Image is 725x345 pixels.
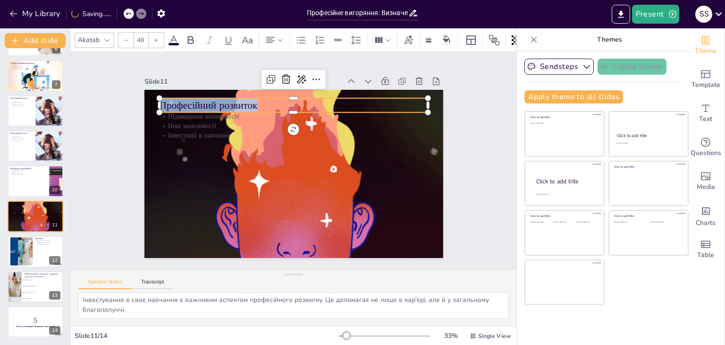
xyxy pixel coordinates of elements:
button: Add slide [5,33,66,48]
p: Професійна допомога [10,68,60,69]
div: 10 [8,165,63,197]
input: Insert title [307,6,408,20]
p: Інвестиції в навчання [10,208,60,210]
p: Підтримка та розвиток [35,242,60,244]
div: Click to add text [576,221,598,224]
div: Add ready made slides [687,62,725,96]
div: Saving...... [71,9,111,18]
span: Емоційне виснаження [23,279,63,280]
div: Border settings [423,33,434,48]
span: Charts [696,218,716,228]
p: Підвищення впевненості [164,98,433,136]
div: 7 [8,60,63,91]
div: Click to add title [614,214,682,218]
p: Техніки подолання вигоряння [10,62,60,65]
div: 9 [8,130,63,162]
span: Text [699,114,712,124]
div: 13 [49,291,60,300]
p: Роль підтримки колег [10,132,33,135]
span: Questions [691,148,721,158]
div: Add text boxes [687,96,725,130]
div: Click to add text [553,221,574,224]
strong: Готові до вікторини? Починаємо через 3, 2, 1! [16,325,55,328]
p: Процес саморефлексії [10,172,47,174]
span: Media [697,182,715,192]
p: Професійний розвиток [165,85,434,127]
p: Інвестиції в навчання [162,117,430,154]
div: Akatab [76,34,101,46]
div: Click to add text [616,142,679,145]
p: Усвідомлення емоцій [10,169,47,171]
button: Apply theme to all slides [524,90,623,103]
span: Single View [478,332,511,340]
div: Click to add title [530,115,598,119]
button: S S [695,5,712,24]
div: 7 [52,80,60,89]
p: Запобігання вигорянню [35,240,60,242]
button: Speaker Notes [78,279,132,289]
p: Висновки [35,237,60,240]
button: My Library [7,6,64,21]
div: Column Count [372,33,393,48]
div: Layout [464,33,479,48]
div: Change the overall theme [687,28,725,62]
div: Add images, graphics, shapes or video [687,164,725,198]
p: Нові можливості [10,207,60,208]
div: Add charts and graphs [687,198,725,233]
span: Template [691,80,720,90]
span: Висока мотивація [23,298,63,299]
div: Click to add title [536,177,597,185]
div: Slide 11 / 14 [75,331,339,340]
p: Підтримка колег [10,136,33,138]
p: Регулярні зустрічі [10,139,33,141]
span: Table [697,250,714,260]
div: 11 [8,201,63,232]
button: Create theme [598,59,666,75]
p: Важливість саморефлексії [10,167,47,170]
button: Transcript [132,279,174,289]
div: 14 [8,306,63,337]
button: Sendsteps [524,59,594,75]
p: Themes [541,28,677,51]
div: 8 [8,95,63,127]
button: Present [632,5,679,24]
textarea: Професійний розвиток може суттєво підвищити впевненість у собі. Це важливо для запобігання вигоря... [78,293,509,319]
div: Add a table [687,233,725,267]
p: Емоційний баланс [35,243,60,245]
div: Get real-time input from your audience [687,130,725,164]
div: Click to add text [530,221,551,224]
div: 9 [52,150,60,159]
div: Slide 11 [153,61,350,91]
p: 5 [10,315,60,326]
div: Click to add body [536,193,596,195]
div: 8 [52,115,60,124]
span: Theme [695,46,717,56]
div: S S [695,6,712,23]
p: Медитація [10,64,60,66]
p: [PERSON_NAME] з наступних є маркером професійного вигоряння? [24,273,60,278]
div: Text effects [401,33,415,48]
div: Click to add text [614,221,644,224]
div: 33 % [439,331,462,340]
p: Оцінка потреб [10,171,47,173]
div: 10 [49,186,60,194]
span: Position [489,34,500,46]
div: Click to add title [530,214,598,218]
p: Атмосфера в колективі [10,138,33,139]
p: Роль підтримки колег [10,97,33,100]
span: Збільшення продуктивності [23,285,63,286]
div: 13 [8,271,63,302]
p: Підвищення впевненості [10,205,60,207]
div: Background color [439,35,454,45]
div: 12 [8,236,63,267]
span: [DEMOGRAPHIC_DATA] [23,292,63,293]
div: Click to add text [651,221,681,224]
p: Підтримка колег [10,101,33,103]
div: 14 [49,326,60,335]
div: 6 [52,45,60,53]
p: Ведення щоденника [10,66,60,68]
div: Click to add title [617,133,680,138]
p: Регулярні зустрічі [10,105,33,107]
div: Click to add title [614,165,682,169]
div: 12 [49,256,60,265]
